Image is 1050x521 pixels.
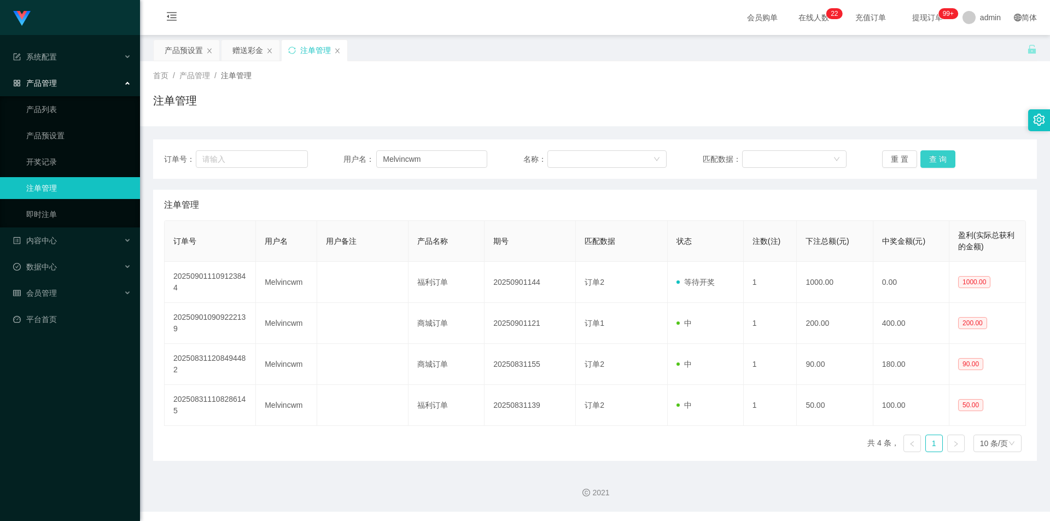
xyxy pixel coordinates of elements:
[826,8,842,19] sup: 22
[13,237,21,244] i: 图标: profile
[26,151,131,173] a: 开奖记录
[221,71,252,80] span: 注单管理
[676,278,715,286] span: 等待开奖
[958,317,987,329] span: 200.00
[13,79,57,87] span: 产品管理
[831,8,835,19] p: 2
[980,435,1008,452] div: 10 条/页
[582,489,590,496] i: 图标: copyright
[806,237,849,245] span: 下注总额(元)
[797,344,873,385] td: 90.00
[676,401,692,409] span: 中
[165,385,256,426] td: 202508311108286145
[409,344,485,385] td: 商城订单
[26,203,131,225] a: 即时注单
[958,231,1014,251] span: 盈利(实际总获利的金额)
[326,237,357,245] span: 用户备注
[958,399,983,411] span: 50.00
[493,237,509,245] span: 期号
[232,40,263,61] div: 赠送彩金
[744,385,797,426] td: 1
[13,52,57,61] span: 系统配置
[703,154,742,165] span: 匹配数据：
[744,344,797,385] td: 1
[256,303,317,344] td: Melvincwm
[676,237,692,245] span: 状态
[13,289,21,297] i: 图标: table
[13,11,31,26] img: logo.9652507e.png
[26,177,131,199] a: 注单管理
[873,303,949,344] td: 400.00
[676,360,692,368] span: 中
[676,319,692,327] span: 中
[585,278,604,286] span: 订单2
[1027,44,1037,54] i: 图标: unlock
[164,154,196,165] span: 订单号：
[288,46,296,54] i: 图标: sync
[744,303,797,344] td: 1
[1008,440,1015,448] i: 图标: down
[925,435,943,452] li: 1
[179,71,210,80] span: 产品管理
[417,237,448,245] span: 产品名称
[206,48,213,54] i: 图标: close
[485,385,576,426] td: 20250831139
[300,40,331,61] div: 注单管理
[13,308,131,330] a: 图标: dashboard平台首页
[214,71,217,80] span: /
[873,262,949,303] td: 0.00
[850,14,891,21] span: 充值订单
[953,441,959,447] i: 图标: right
[835,8,838,19] p: 2
[909,441,915,447] i: 图标: left
[256,344,317,385] td: Melvincwm
[585,401,604,409] span: 订单2
[173,237,196,245] span: 订单号
[920,150,955,168] button: 查 询
[873,344,949,385] td: 180.00
[744,262,797,303] td: 1
[153,71,168,80] span: 首页
[882,237,925,245] span: 中奖金额(元)
[164,198,199,212] span: 注单管理
[13,262,57,271] span: 数据中心
[196,150,307,168] input: 请输入
[165,40,203,61] div: 产品预设置
[938,8,958,19] sup: 1039
[13,289,57,297] span: 会员管理
[797,262,873,303] td: 1000.00
[409,385,485,426] td: 福利订单
[523,154,547,165] span: 名称：
[1033,114,1045,126] i: 图标: setting
[165,303,256,344] td: 202509010909222139
[165,344,256,385] td: 202508311208494482
[958,358,983,370] span: 90.00
[13,236,57,245] span: 内容中心
[485,262,576,303] td: 20250901144
[485,344,576,385] td: 20250831155
[153,1,190,36] i: 图标: menu-fold
[958,276,990,288] span: 1000.00
[334,48,341,54] i: 图标: close
[26,98,131,120] a: 产品列表
[752,237,780,245] span: 注数(注)
[947,435,965,452] li: 下一页
[13,263,21,271] i: 图标: check-circle-o
[265,237,288,245] span: 用户名
[585,319,604,327] span: 订单1
[926,435,942,452] a: 1
[485,303,576,344] td: 20250901121
[882,150,917,168] button: 重 置
[13,53,21,61] i: 图标: form
[585,360,604,368] span: 订单2
[149,487,1041,499] div: 2021
[867,435,899,452] li: 共 4 条，
[165,262,256,303] td: 202509011109123844
[173,71,175,80] span: /
[13,79,21,87] i: 图标: appstore-o
[256,262,317,303] td: Melvincwm
[409,303,485,344] td: 商城订单
[26,125,131,147] a: 产品预设置
[833,156,840,163] i: 图标: down
[793,14,835,21] span: 在线人数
